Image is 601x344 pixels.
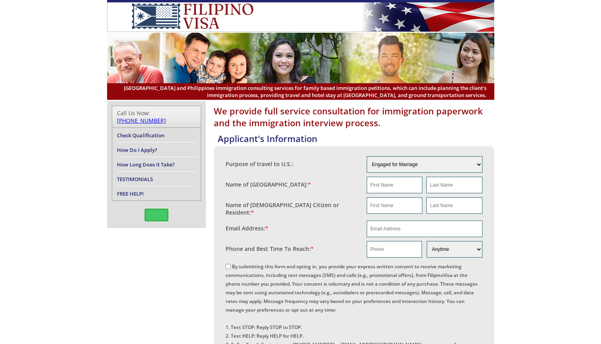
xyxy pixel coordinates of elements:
[426,197,482,214] input: Last Name
[218,133,494,144] h4: Applicant's Information
[427,241,482,258] select: Phone and Best Reach Time are required.
[117,161,175,168] a: How Long Does it Take?
[367,241,422,258] input: Phone
[226,160,293,168] label: Purpose of travel to U.S.:
[367,221,482,237] input: Email Address
[117,117,166,124] a: [PHONE_NUMBER]
[117,146,157,153] a: How Do I Apply?
[226,245,314,252] label: Phone and Best Time To Reach:
[226,264,231,269] input: By submitting this form and opting in, you provide your express written consent to receive market...
[117,176,153,183] a: TESTIMONIALS
[117,190,144,197] a: FREE HELP!
[226,181,311,188] label: Name of [GEOGRAPHIC_DATA]:
[226,201,359,216] label: Name of [DEMOGRAPHIC_DATA] Citizen or Resident:
[117,109,196,124] div: Call Us Now:
[367,197,422,214] input: First Name
[367,177,422,193] input: First Name
[214,105,494,129] h1: We provide full service consultation for immigration paperwork and the immigration interview proc...
[115,84,486,99] span: [GEOGRAPHIC_DATA] and Philippines immigration consulting services for family based immigration pe...
[426,177,482,193] input: Last Name
[117,132,164,139] a: Check Qualification
[226,224,268,232] label: Email Address:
